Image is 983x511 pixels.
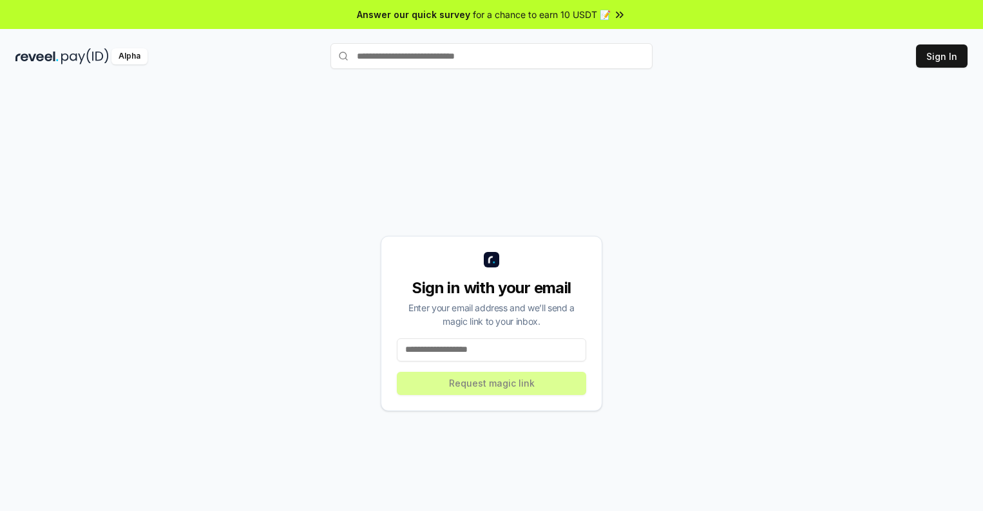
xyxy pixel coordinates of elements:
[15,48,59,64] img: reveel_dark
[916,44,968,68] button: Sign In
[397,278,586,298] div: Sign in with your email
[484,252,499,267] img: logo_small
[473,8,611,21] span: for a chance to earn 10 USDT 📝
[61,48,109,64] img: pay_id
[397,301,586,328] div: Enter your email address and we’ll send a magic link to your inbox.
[357,8,470,21] span: Answer our quick survey
[111,48,148,64] div: Alpha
